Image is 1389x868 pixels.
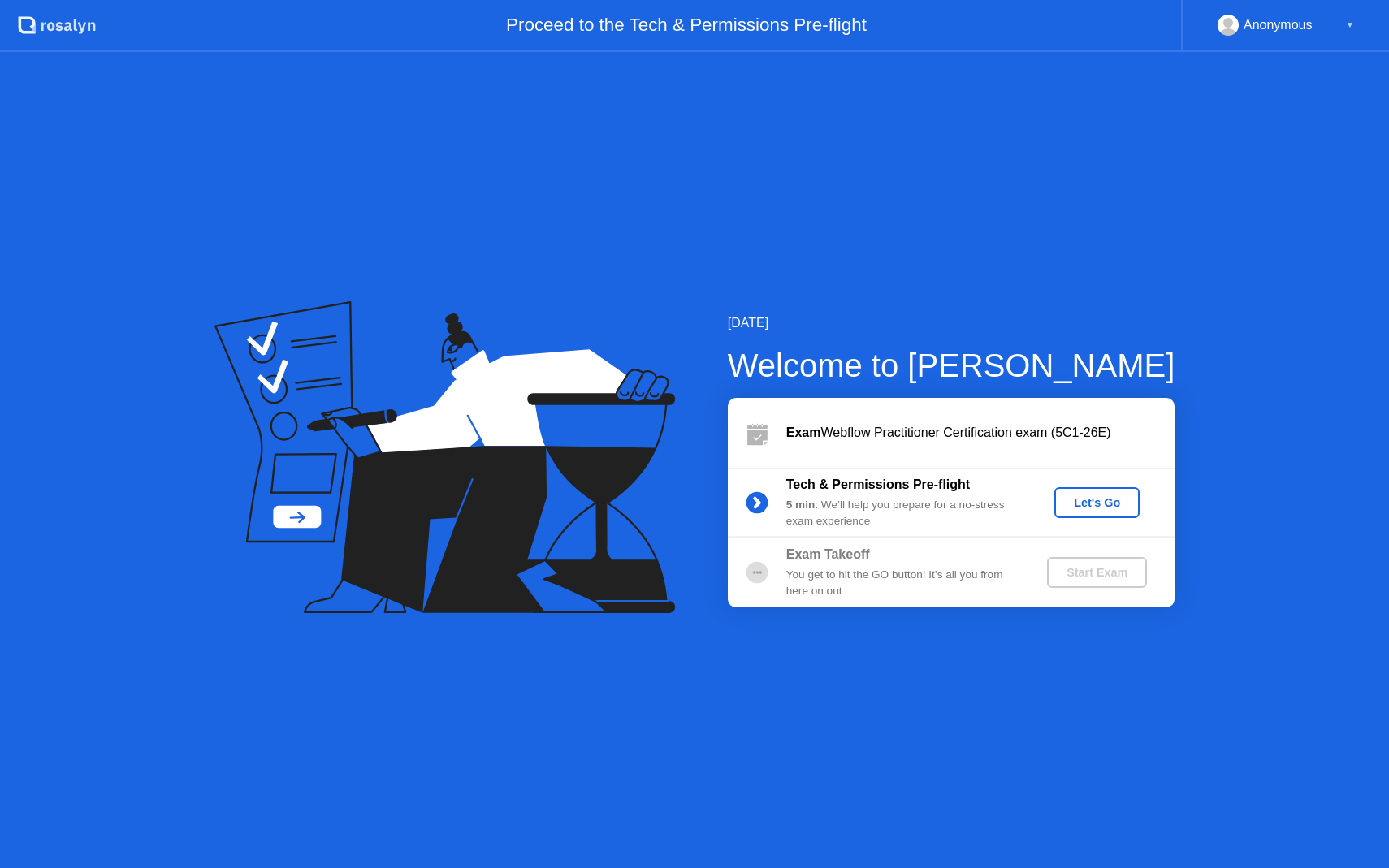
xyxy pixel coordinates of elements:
[1047,557,1147,588] button: Start Exam
[786,425,821,439] b: Exam
[786,547,870,561] b: Exam Takeoff
[786,477,970,491] b: Tech & Permissions Pre-flight
[786,423,1175,443] div: Webflow Practitioner Certification exam (5C1-26E)
[1054,487,1140,518] button: Let's Go
[786,567,1020,600] div: You get to hit the GO button! It’s all you from here on out
[1244,15,1313,36] div: Anonymous
[1346,15,1354,36] div: ▼
[728,341,1175,390] div: Welcome to [PERSON_NAME]
[786,499,816,511] b: 5 min
[728,313,1175,333] div: [DATE]
[1054,566,1140,579] div: Start Exam
[1061,496,1133,509] div: Let's Go
[786,497,1020,530] div: : We’ll help you prepare for a no-stress exam experience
